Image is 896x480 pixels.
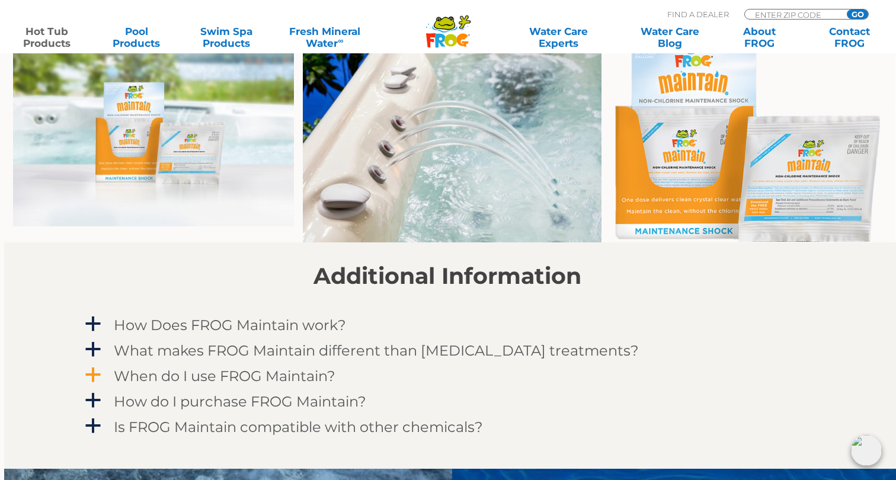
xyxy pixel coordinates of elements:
img: openIcon [851,435,882,466]
a: a Is FROG Maintain compatible with other chemicals? [83,416,812,438]
a: PoolProducts [101,25,171,49]
h4: Is FROG Maintain compatible with other chemicals? [114,419,483,435]
h4: How do I purchase FROG Maintain? [114,393,366,409]
a: AboutFROG [725,25,795,49]
h4: How Does FROG Maintain work? [114,317,346,333]
a: Water CareBlog [635,25,705,49]
a: a How Does FROG Maintain work? [83,314,812,336]
img: Maintain tray and pouch on tub [13,26,294,227]
a: ContactFROG [814,25,884,49]
input: Zip Code Form [754,9,834,20]
p: Find A Dealer [667,9,729,20]
a: Fresh MineralWater∞ [281,25,368,49]
h2: Additional Information [83,263,812,289]
img: MaintainForWeb [610,26,891,242]
sup: ∞ [338,36,343,45]
a: Hot TubProducts [12,25,82,49]
img: Jacuzzi [303,26,601,243]
input: GO [847,9,868,19]
a: Swim SpaProducts [191,25,261,49]
h4: What makes FROG Maintain different than [MEDICAL_DATA] treatments? [114,343,639,359]
span: a [84,315,102,333]
span: a [84,417,102,435]
a: a How do I purchase FROG Maintain? [83,391,812,412]
a: Water CareExperts [501,25,615,49]
a: a When do I use FROG Maintain? [83,365,812,387]
h4: When do I use FROG Maintain? [114,368,335,384]
a: a What makes FROG Maintain different than [MEDICAL_DATA] treatments? [83,340,812,361]
span: a [84,341,102,359]
span: a [84,366,102,384]
span: a [84,392,102,409]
